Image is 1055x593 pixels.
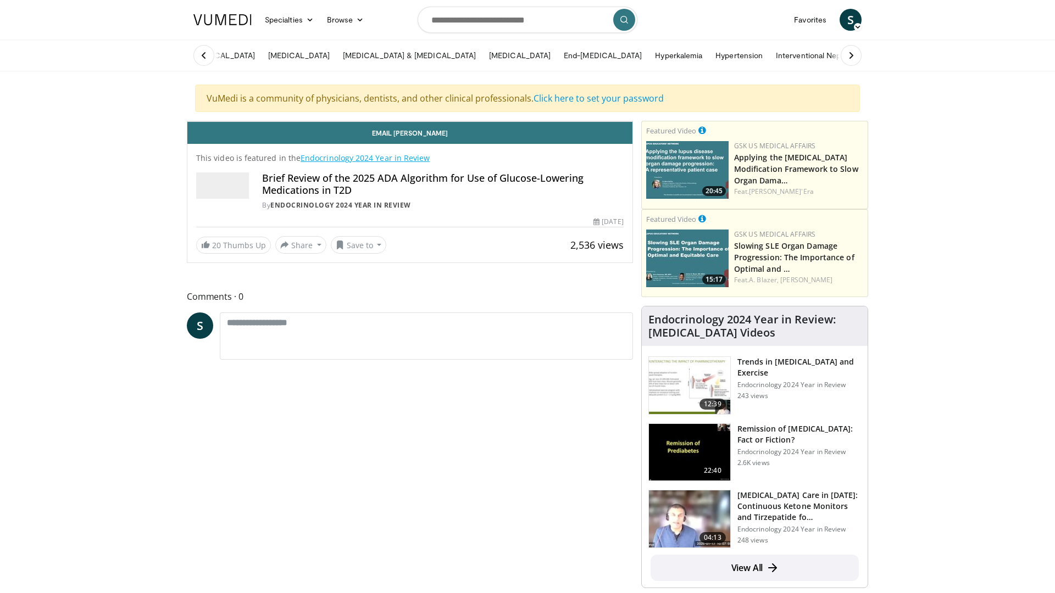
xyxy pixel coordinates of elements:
[702,186,726,196] span: 20:45
[699,399,726,410] span: 12:39
[187,289,633,304] span: Comments 0
[196,172,249,199] img: Endocrinology 2024 Year in Review
[649,424,730,481] img: 0da7d77d-a817-4bd9-a286-2915ecf1e40a.150x105_q85_crop-smart_upscale.jpg
[840,9,862,31] a: S
[646,230,729,287] img: dff207f3-9236-4a51-a237-9c7125d9f9ab.png.150x105_q85_crop-smart_upscale.jpg
[737,391,768,400] p: 243 views
[320,9,371,31] a: Browse
[646,126,696,136] small: Featured Video
[734,275,863,285] div: Feat.
[702,275,726,284] span: 15:17
[737,458,770,467] p: 2.6K views
[557,44,648,66] a: End-[MEDICAL_DATA]
[262,200,624,210] div: By
[593,217,623,227] div: [DATE]
[482,44,557,66] a: [MEDICAL_DATA]
[651,555,859,581] a: View All
[262,172,624,196] h4: Brief Review of the 2025 ADA Algorithm for Use of Glucose-Lowering Medications in T2D
[737,536,768,545] p: 248 views
[646,230,729,287] a: 15:17
[749,275,779,284] a: A. Blazer,
[418,7,637,33] input: Search topics, interventions
[270,200,411,210] a: Endocrinology 2024 Year in Review
[648,44,709,66] a: Hyperkalemia
[699,532,726,543] span: 04:13
[534,92,664,104] a: Click here to set your password
[734,240,854,274] a: Slowing SLE Organ Damage Progression: The Importance of Optimal and …
[187,121,632,122] video-js: Video Player
[648,313,861,339] h4: Endocrinology 2024 Year in Review: [MEDICAL_DATA] Videos
[699,465,726,476] span: 22:40
[331,236,387,254] button: Save to
[646,141,729,199] a: 20:45
[749,187,814,196] a: [PERSON_NAME]'Era
[258,9,320,31] a: Specialties
[787,9,833,31] a: Favorites
[648,490,861,548] a: 04:13 [MEDICAL_DATA] Care in [DATE]: Continuous Ketone Monitors and Tirzepatide fo… Endocrinology...
[769,44,874,66] a: Interventional Nephrology
[709,44,769,66] a: Hypertension
[212,240,221,250] span: 20
[649,490,730,547] img: 67627825-5fb9-4f82-9e82-9fb21630ee62.150x105_q85_crop-smart_upscale.jpg
[648,423,861,482] a: 22:40 Remission of [MEDICAL_DATA]: Fact or Fiction? Endocrinology 2024 Year in Review 2.6K views
[649,357,730,414] img: 246990b5-c4c2-40f8-8a45-5ba11c19498c.150x105_q85_crop-smart_upscale.jpg
[196,237,271,254] a: 20 Thumbs Up
[734,141,816,150] a: GSK US Medical Affairs
[737,447,861,456] p: Endocrinology 2024 Year in Review
[196,153,624,164] p: This video is featured in the
[336,44,482,66] a: [MEDICAL_DATA] & [MEDICAL_DATA]
[187,122,632,144] a: Email [PERSON_NAME]
[648,356,861,415] a: 12:39 Trends in [MEDICAL_DATA] and Exercise Endocrinology 2024 Year in Review 243 views
[301,153,430,163] a: Endocrinology 2024 Year in Review
[262,44,336,66] a: [MEDICAL_DATA]
[187,312,213,339] a: S
[275,236,326,254] button: Share
[570,238,624,251] span: 2,536 views
[734,230,816,239] a: GSK US Medical Affairs
[780,275,832,284] a: [PERSON_NAME]
[737,490,861,523] h3: [MEDICAL_DATA] Care in [DATE]: Continuous Ketone Monitors and Tirzepatide fo…
[195,85,860,112] div: VuMedi is a community of physicians, dentists, and other clinical professionals.
[737,423,861,445] h3: Remission of [MEDICAL_DATA]: Fact or Fiction?
[737,356,861,378] h3: Trends in [MEDICAL_DATA] and Exercise
[737,525,861,534] p: Endocrinology 2024 Year in Review
[734,187,863,197] div: Feat.
[737,381,861,389] p: Endocrinology 2024 Year in Review
[646,214,696,224] small: Featured Video
[734,152,858,186] a: Applying the [MEDICAL_DATA] Modification Framework to Slow Organ Dama…
[646,141,729,199] img: 9b11da17-84cb-43c8-bb1f-86317c752f50.png.150x105_q85_crop-smart_upscale.jpg
[193,14,252,25] img: VuMedi Logo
